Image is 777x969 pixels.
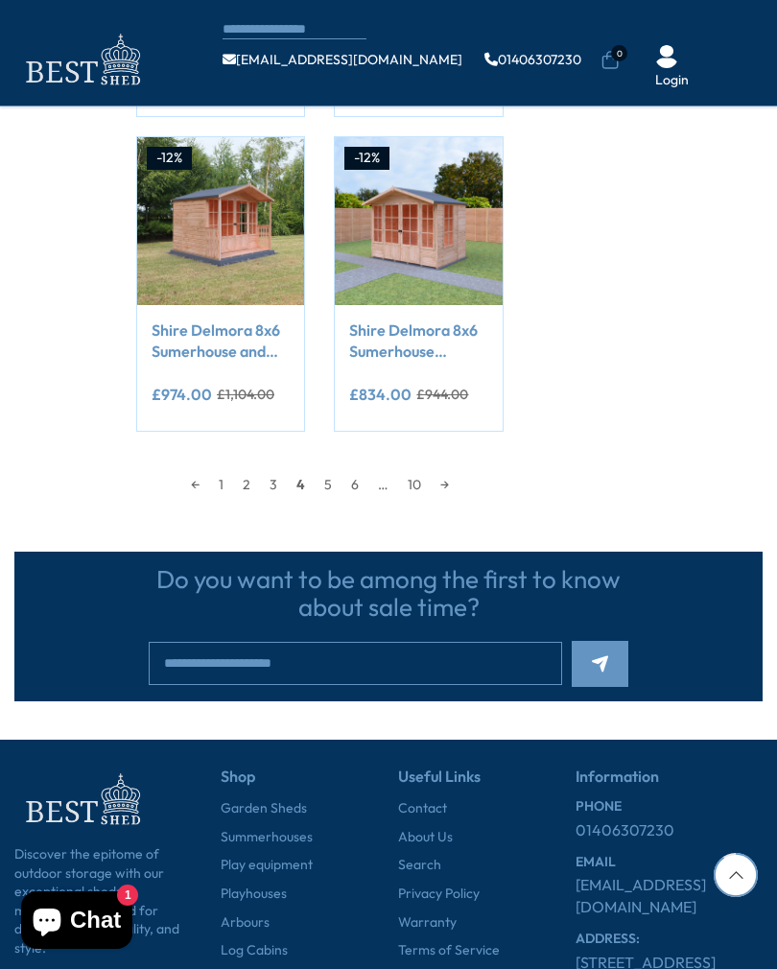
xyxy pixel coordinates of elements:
[221,856,313,875] a: Play equipment
[398,941,500,960] a: Terms of Service
[576,932,763,946] h6: ADDRESS:
[349,387,412,402] ins: £834.00
[233,470,260,499] a: 2
[221,828,313,847] a: Summerhouses
[431,470,459,499] a: →
[600,51,620,70] a: 0
[315,470,341,499] a: 5
[221,913,270,933] a: Arbours
[221,799,307,818] a: Garden Sheds
[209,470,233,499] a: 1
[655,45,678,68] img: User Icon
[576,768,763,800] h5: Information
[181,470,209,499] a: ←
[572,641,628,687] button: Subscribe
[344,147,389,170] div: -12%
[152,319,290,363] a: Shire Delmora 8x6 Sumerhouse and verandah Shiplap Interlock Cladding
[576,819,674,840] a: 01406307230
[15,891,138,954] inbox-online-store-chat: Shopify online store chat
[576,799,763,814] h6: PHONE
[398,913,457,933] a: Warranty
[368,470,398,499] span: …
[416,388,468,401] del: £944.00
[221,941,288,960] a: Log Cabins
[398,470,431,499] a: 10
[398,828,453,847] a: About Us
[576,855,763,869] h6: EMAIL
[152,387,212,402] ins: £974.00
[147,147,192,170] div: -12%
[221,885,287,904] a: Playhouses
[223,53,462,66] a: [EMAIL_ADDRESS][DOMAIN_NAME]
[484,53,581,66] a: 01406307230
[398,768,552,800] h5: Useful Links
[349,319,487,363] a: Shire Delmora 8x6 Sumerhouse Shiplap Interlock Cladding
[149,566,628,621] h3: Do you want to be among the first to know about sale time?
[221,768,374,800] h5: Shop
[287,470,315,499] span: 4
[217,388,274,401] del: £1,104.00
[398,856,441,875] a: Search
[14,29,149,91] img: logo
[611,45,627,61] span: 0
[260,470,287,499] a: 3
[14,768,149,831] img: footer-logo
[398,885,480,904] a: Privacy Policy
[655,71,689,90] a: Login
[576,874,763,917] a: [EMAIL_ADDRESS][DOMAIN_NAME]
[398,799,447,818] a: Contact
[341,470,368,499] a: 6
